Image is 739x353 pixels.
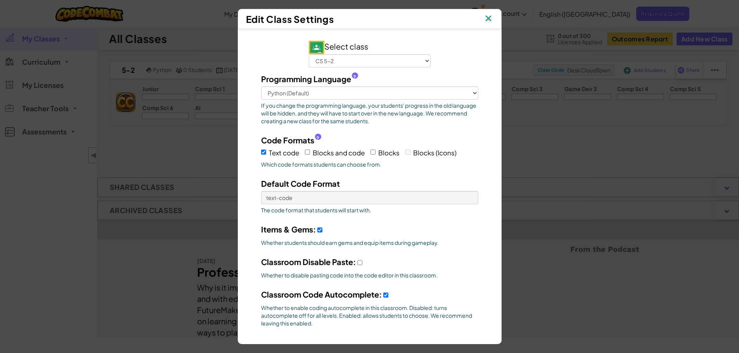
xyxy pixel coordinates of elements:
span: Programming Language [261,73,351,84]
span: Classroom Code Autocomplete: [261,289,382,299]
input: Blocks and code [305,150,310,155]
span: Whether to enable coding autocomplete in this classroom. Disabled: turns autocomplete off for all... [261,304,478,327]
span: Blocks and code [313,148,365,157]
input: Blocks [370,150,376,155]
span: ? [353,74,356,80]
span: Which code formats students can choose from. [261,160,478,168]
span: Code Formats [261,134,314,146]
span: Select class [309,41,368,51]
input: Blocks (Icons) [405,150,410,155]
input: Text code [261,150,266,155]
span: Whether to disable pasting code into the code editor in this classroom. [261,271,478,279]
span: The code format that students will start with. [261,206,478,214]
span: ? [316,135,319,141]
span: Text code [269,148,299,157]
span: If you change the programming language, your students' progress in the old language will be hidde... [261,102,478,125]
div: Whether students should earn gems and equip items during gameplay. [261,239,478,246]
span: Blocks (Icons) [413,148,457,157]
span: Items & Gems: [261,224,316,234]
img: IconGoogleClassroom.svg [309,41,324,54]
span: Default Code Format [261,179,340,188]
span: Blocks [378,148,400,157]
span: Classroom Disable Paste: [261,257,356,267]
